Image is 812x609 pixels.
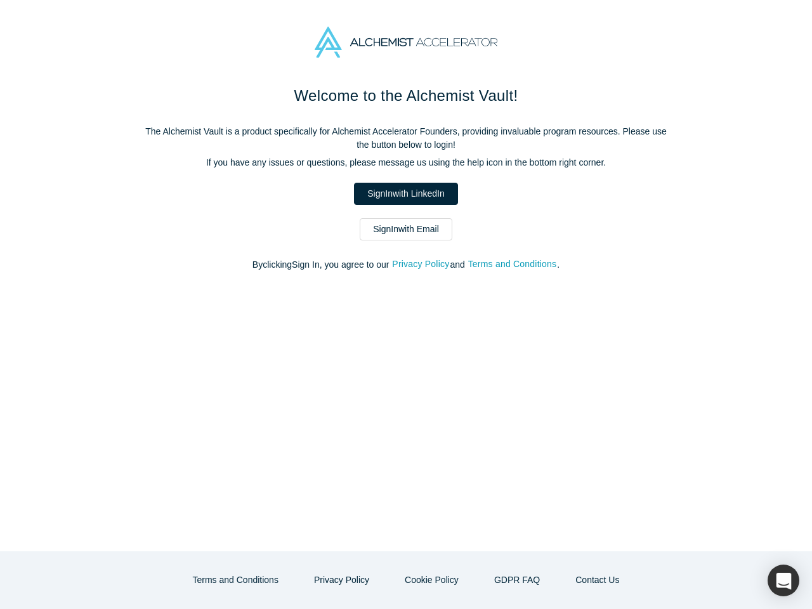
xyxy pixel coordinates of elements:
button: Terms and Conditions [180,569,292,591]
p: The Alchemist Vault is a product specifically for Alchemist Accelerator Founders, providing inval... [140,125,672,152]
a: SignInwith LinkedIn [354,183,457,205]
p: If you have any issues or questions, please message us using the help icon in the bottom right co... [140,156,672,169]
h1: Welcome to the Alchemist Vault! [140,84,672,107]
p: By clicking Sign In , you agree to our and . [140,258,672,272]
button: Contact Us [562,569,632,591]
button: Privacy Policy [391,257,450,272]
a: GDPR FAQ [481,569,553,591]
button: Privacy Policy [301,569,383,591]
img: Alchemist Accelerator Logo [315,27,497,58]
button: Cookie Policy [391,569,472,591]
a: SignInwith Email [360,218,452,240]
button: Terms and Conditions [468,257,558,272]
